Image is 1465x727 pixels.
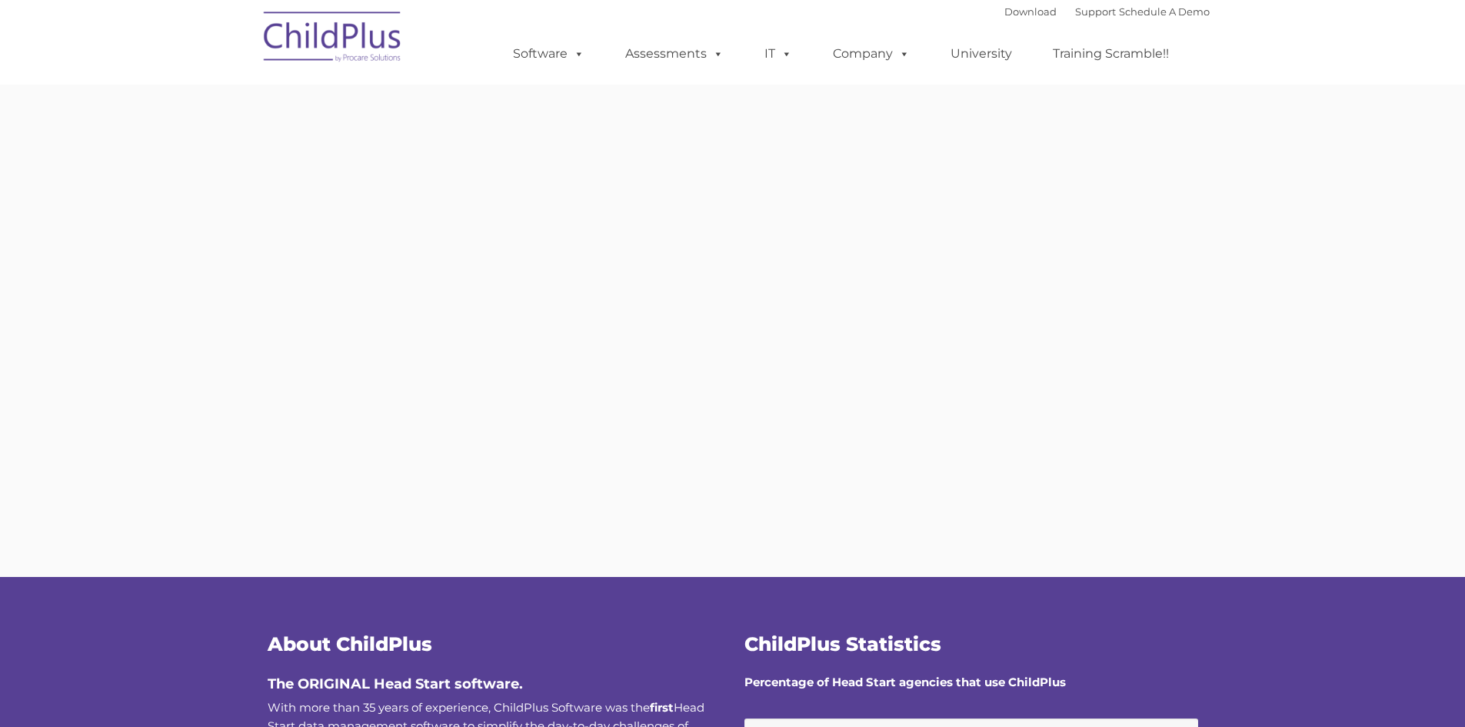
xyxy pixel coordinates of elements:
[610,38,739,69] a: Assessments
[1004,5,1210,18] font: |
[650,700,674,715] b: first
[256,1,410,78] img: ChildPlus by Procare Solutions
[1004,5,1057,18] a: Download
[1119,5,1210,18] a: Schedule A Demo
[749,38,807,69] a: IT
[1037,38,1184,69] a: Training Scramble!!
[935,38,1027,69] a: University
[268,675,523,692] span: The ORIGINAL Head Start software.
[498,38,600,69] a: Software
[268,632,432,655] span: About ChildPlus
[744,675,1066,689] strong: Percentage of Head Start agencies that use ChildPlus
[817,38,925,69] a: Company
[744,632,941,655] span: ChildPlus Statistics
[1075,5,1116,18] a: Support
